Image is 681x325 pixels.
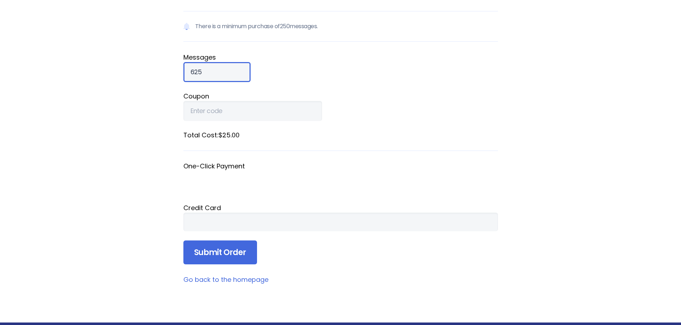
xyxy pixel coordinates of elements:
p: There is a minimum purchase of 250 messages. [183,11,498,42]
label: Coupon [183,91,498,101]
iframe: Secure payment button frame [183,171,498,194]
div: Credit Card [183,203,498,213]
input: Qty [183,62,251,82]
label: Total Cost: $25.00 [183,130,498,140]
input: Enter code [183,101,322,121]
img: Notification icon [183,22,190,31]
iframe: Secure card payment input frame [191,218,491,226]
a: Go back to the homepage [183,275,268,284]
input: Submit Order [183,240,257,265]
fieldset: One-Click Payment [183,162,498,194]
label: Message s [183,52,498,62]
